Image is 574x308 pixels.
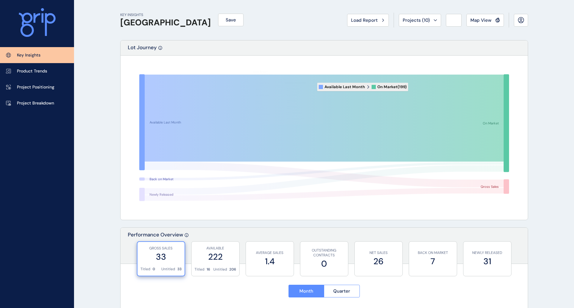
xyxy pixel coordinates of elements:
[195,267,205,272] p: Titled
[229,267,236,272] p: 206
[213,267,227,272] p: Untitled
[466,14,504,27] button: Map View
[466,255,508,267] label: 31
[17,100,54,106] p: Project Breakdown
[347,14,389,27] button: Load Report
[299,288,313,294] span: Month
[17,84,54,90] p: Project Positioning
[153,267,155,272] p: 0
[303,258,345,270] label: 0
[303,248,345,258] p: OUTSTANDING CONTRACTS
[177,267,182,272] p: 33
[140,267,150,272] p: Titled
[358,255,399,267] label: 26
[140,251,182,263] label: 33
[358,250,399,255] p: NET SALES
[470,17,492,23] span: Map View
[17,68,47,74] p: Product Trends
[128,44,157,55] p: Lot Journey
[466,250,508,255] p: NEWLY RELEASED
[161,267,175,272] p: Untitled
[195,251,236,263] label: 222
[351,17,378,23] span: Load Report
[289,285,324,297] button: Month
[249,250,291,255] p: AVERAGE SALES
[333,288,350,294] span: Quarter
[412,255,454,267] label: 7
[399,14,441,27] button: Projects (10)
[218,14,243,26] button: Save
[324,285,360,297] button: Quarter
[207,267,210,272] p: 16
[120,12,211,18] p: KEY INSIGHTS
[412,250,454,255] p: BACK ON MARKET
[249,255,291,267] label: 1.4
[140,246,182,251] p: GROSS SALES
[403,17,430,23] span: Projects ( 10 )
[128,231,183,264] p: Performance Overview
[120,18,211,28] h1: [GEOGRAPHIC_DATA]
[195,246,236,251] p: AVAILABLE
[226,17,236,23] span: Save
[17,52,40,58] p: Key Insights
